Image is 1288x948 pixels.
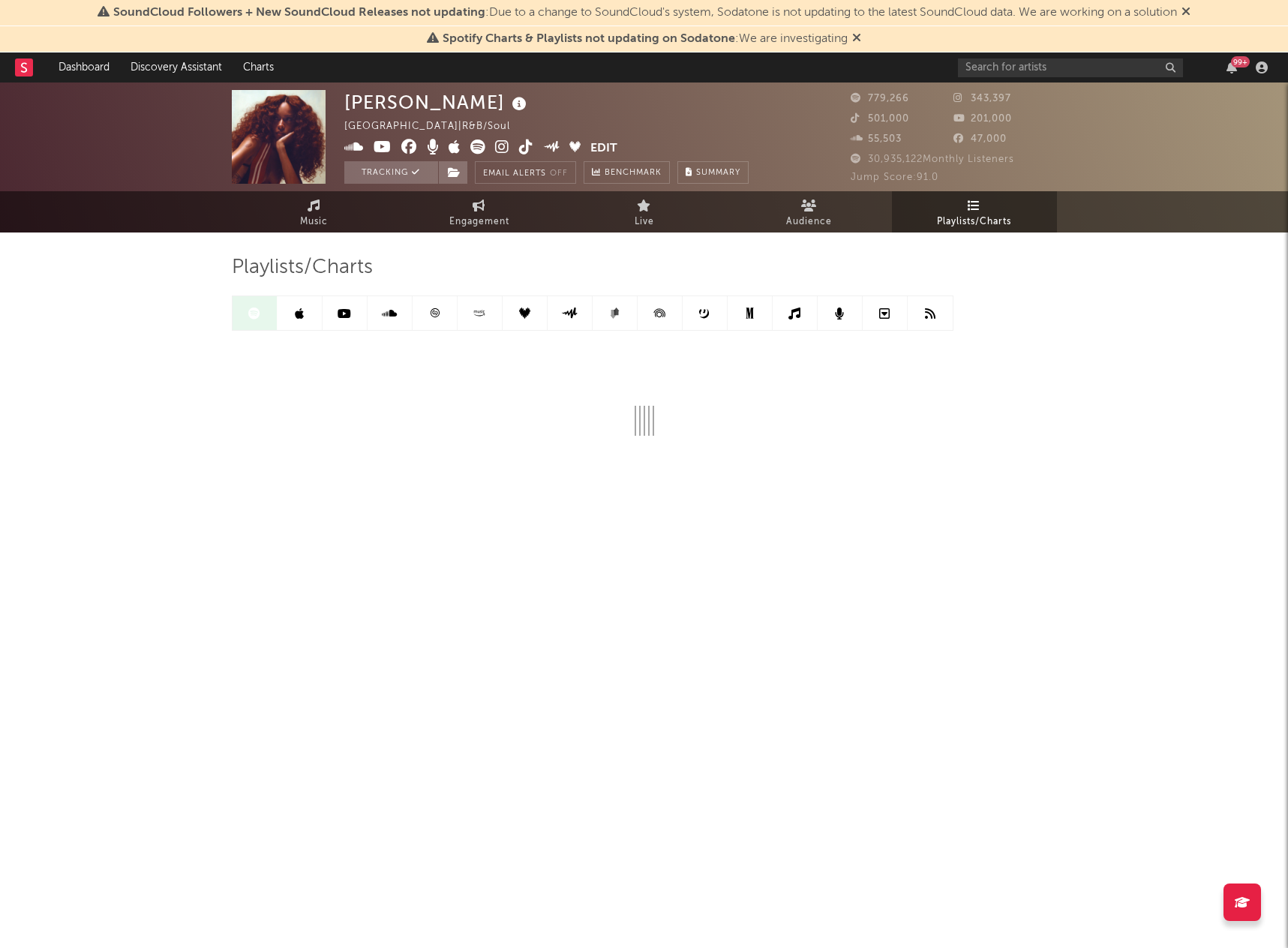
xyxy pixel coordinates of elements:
span: Summary [696,169,740,177]
span: Benchmark [605,164,662,182]
a: Discovery Assistant [120,52,233,82]
a: Engagement [397,191,562,232]
span: 343,397 [953,94,1011,103]
span: : Due to a change to SoundCloud's system, Sodatone is not updating to the latest SoundCloud data.... [113,7,1177,19]
span: Live [635,213,654,231]
a: Audience [727,191,892,232]
span: 30,935,122 Monthly Listeners [851,154,1014,164]
span: 55,503 [851,134,902,144]
em: Off [550,169,568,178]
button: Summary [677,161,749,184]
span: Spotify Charts & Playlists not updating on Sodatone [443,33,735,45]
button: 99+ [1226,61,1237,73]
div: [GEOGRAPHIC_DATA] | R&B/Soul [344,118,527,136]
span: Playlists/Charts [232,259,373,277]
span: Jump Score: 91.0 [851,172,938,182]
a: Charts [233,52,284,82]
span: Dismiss [852,33,861,45]
button: Tracking [344,161,438,184]
a: Music [232,191,397,232]
span: 501,000 [851,114,909,124]
span: Engagement [449,213,509,231]
span: Playlists/Charts [937,213,1011,231]
span: Dismiss [1181,7,1190,19]
div: 99 + [1231,56,1250,67]
span: 47,000 [953,134,1007,144]
span: Audience [786,213,832,231]
span: : We are investigating [443,33,848,45]
span: Music [300,213,328,231]
a: Playlists/Charts [892,191,1057,232]
a: Dashboard [48,52,120,82]
button: Email AlertsOff [475,161,576,184]
input: Search for artists [958,58,1183,77]
button: Edit [590,139,617,158]
a: Benchmark [584,161,670,184]
a: Live [562,191,727,232]
span: SoundCloud Followers + New SoundCloud Releases not updating [113,7,485,19]
span: 201,000 [953,114,1012,124]
div: [PERSON_NAME] [344,90,530,115]
span: 779,266 [851,94,909,103]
